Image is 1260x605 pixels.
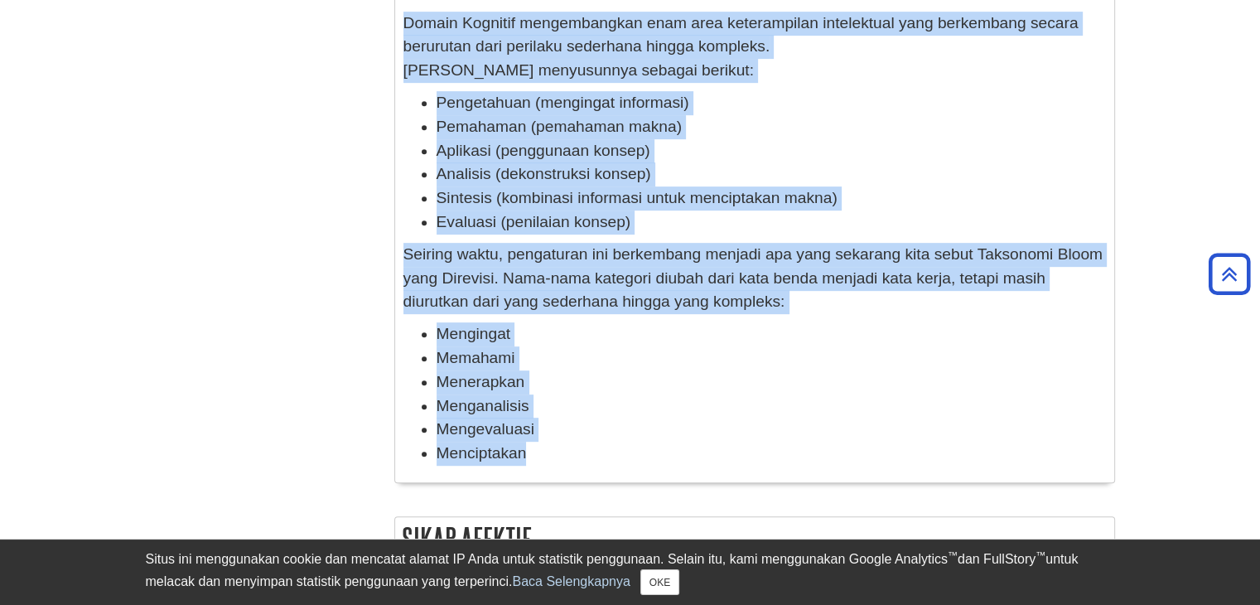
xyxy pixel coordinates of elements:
[437,349,515,366] font: Memahami
[403,245,1103,311] font: Seiring waktu, pengaturan ini berkembang menjadi apa yang sekarang kita sebut Taksonomi Bloom yan...
[403,14,1079,56] font: Domain Kognitif mengembangkan enam area keterampilan intelektual yang berkembang secara berurutan...
[437,325,511,342] font: Mengingat
[437,165,651,182] font: Analisis (dekonstruksi konsep)
[948,549,958,561] font: ™
[958,552,1036,566] font: dan FullStory
[437,142,650,159] font: Aplikasi (penggunaan konsep)
[437,397,529,414] font: Menganalisis
[437,444,527,462] font: Menciptakan
[146,552,948,566] font: Situs ini menggunakan cookie dan mencatat alamat IP Anda untuk statistik penggunaan. Selain itu, ...
[512,574,630,588] a: Baca Selengkapnya
[437,189,838,206] font: Sintesis (kombinasi informasi untuk menciptakan makna)
[437,213,631,230] font: Evaluasi (penilaian konsep)
[402,522,532,556] font: Sikap Afektif
[437,373,525,390] font: Menerapkan
[437,420,534,438] font: Mengevaluasi
[1203,263,1256,285] a: Kembali ke Atas
[403,61,754,79] font: [PERSON_NAME] menyusunnya sebagai berikut:
[649,577,670,588] font: OKE
[437,118,683,135] font: Pemahaman (pemahaman makna)
[640,569,679,595] button: Menutup
[1036,549,1045,561] font: ™
[146,552,1079,588] font: untuk melacak dan menyimpan statistik penggunaan yang terperinci.
[437,94,689,111] font: Pengetahuan (mengingat informasi)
